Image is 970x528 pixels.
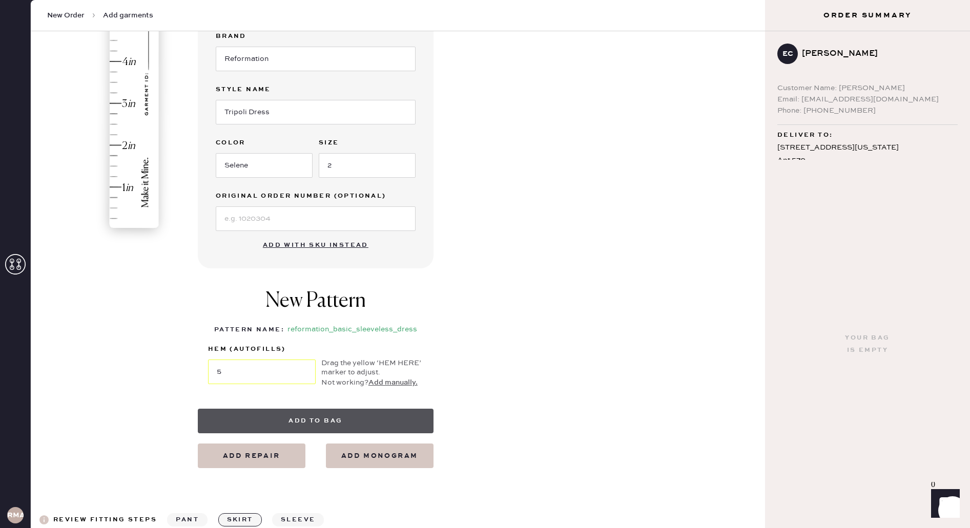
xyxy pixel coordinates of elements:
[216,100,416,124] input: e.g. Daisy 2 Pocket
[321,377,423,388] div: Not working?
[216,30,416,43] label: Brand
[802,48,950,60] div: [PERSON_NAME]
[103,10,153,20] span: Add garments
[208,360,316,384] input: Move the yellow marker!
[326,443,434,468] button: add monogram
[782,50,793,57] h3: EC
[216,137,313,149] label: Color
[216,47,416,71] input: Brand name
[777,141,958,180] div: [STREET_ADDRESS][US_STATE] Apt 570 [GEOGRAPHIC_DATA] , CA 90004
[7,512,24,519] h3: RMA
[47,10,85,20] span: New Order
[198,409,434,433] button: Add to bag
[216,83,416,96] label: Style name
[777,129,833,141] span: Deliver to:
[368,377,418,388] button: Add manually.
[257,235,375,256] button: Add with SKU instead
[216,153,313,178] input: e.g. Navy
[319,137,416,149] label: Size
[198,443,305,468] button: Add repair
[287,324,417,336] div: reformation_basic_sleeveless_dress
[167,513,208,526] button: pant
[777,94,958,105] div: Email: [EMAIL_ADDRESS][DOMAIN_NAME]
[216,190,416,202] label: Original Order Number (Optional)
[216,206,416,231] input: e.g. 1020304
[777,105,958,116] div: Phone: [PHONE_NUMBER]
[214,324,284,336] div: Pattern Name :
[845,332,890,356] div: Your bag is empty
[272,513,324,526] button: sleeve
[265,289,366,324] h1: New Pattern
[765,10,970,20] h3: Order Summary
[218,513,262,526] button: skirt
[53,514,157,526] div: Review fitting steps
[321,358,423,377] div: Drag the yellow ‘HEM HERE’ marker to adjust.
[777,82,958,94] div: Customer Name: [PERSON_NAME]
[921,482,965,526] iframe: Front Chat
[319,153,416,178] input: e.g. 30R
[208,343,316,355] label: Hem (autofills)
